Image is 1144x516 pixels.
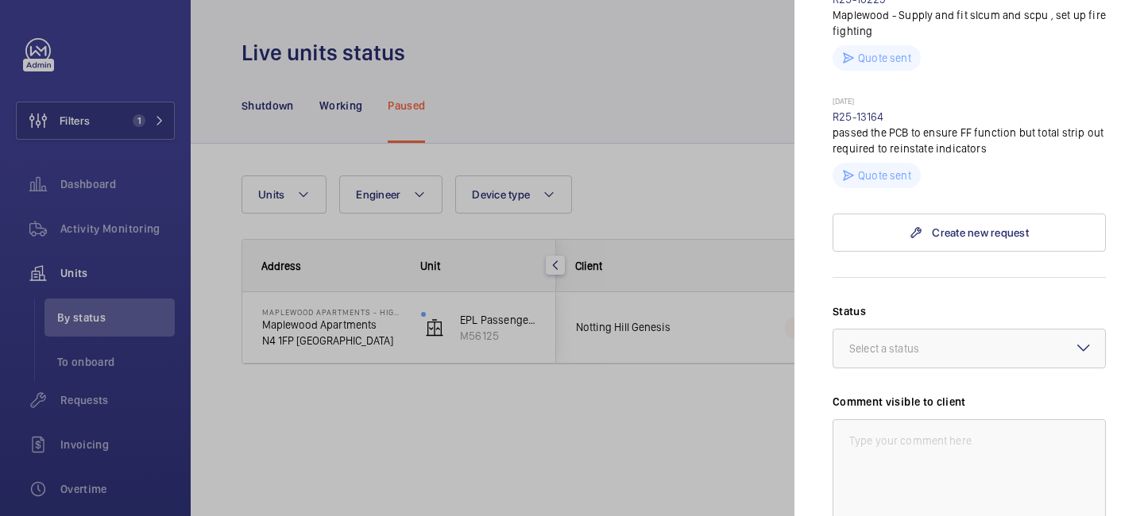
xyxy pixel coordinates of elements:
[833,394,1106,410] label: Comment visible to client
[858,50,911,66] p: Quote sent
[833,96,1106,109] p: [DATE]
[833,303,1106,319] label: Status
[833,7,1106,39] p: Maplewood - Supply and fit slcum and scpu , set up fire fighting
[849,341,959,356] div: Select a status
[833,110,884,123] a: R25-13164
[833,214,1106,252] a: Create new request
[833,125,1106,156] p: passed the PCB to ensure FF function but total strip out required to reinstate indicators
[858,168,911,183] p: Quote sent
